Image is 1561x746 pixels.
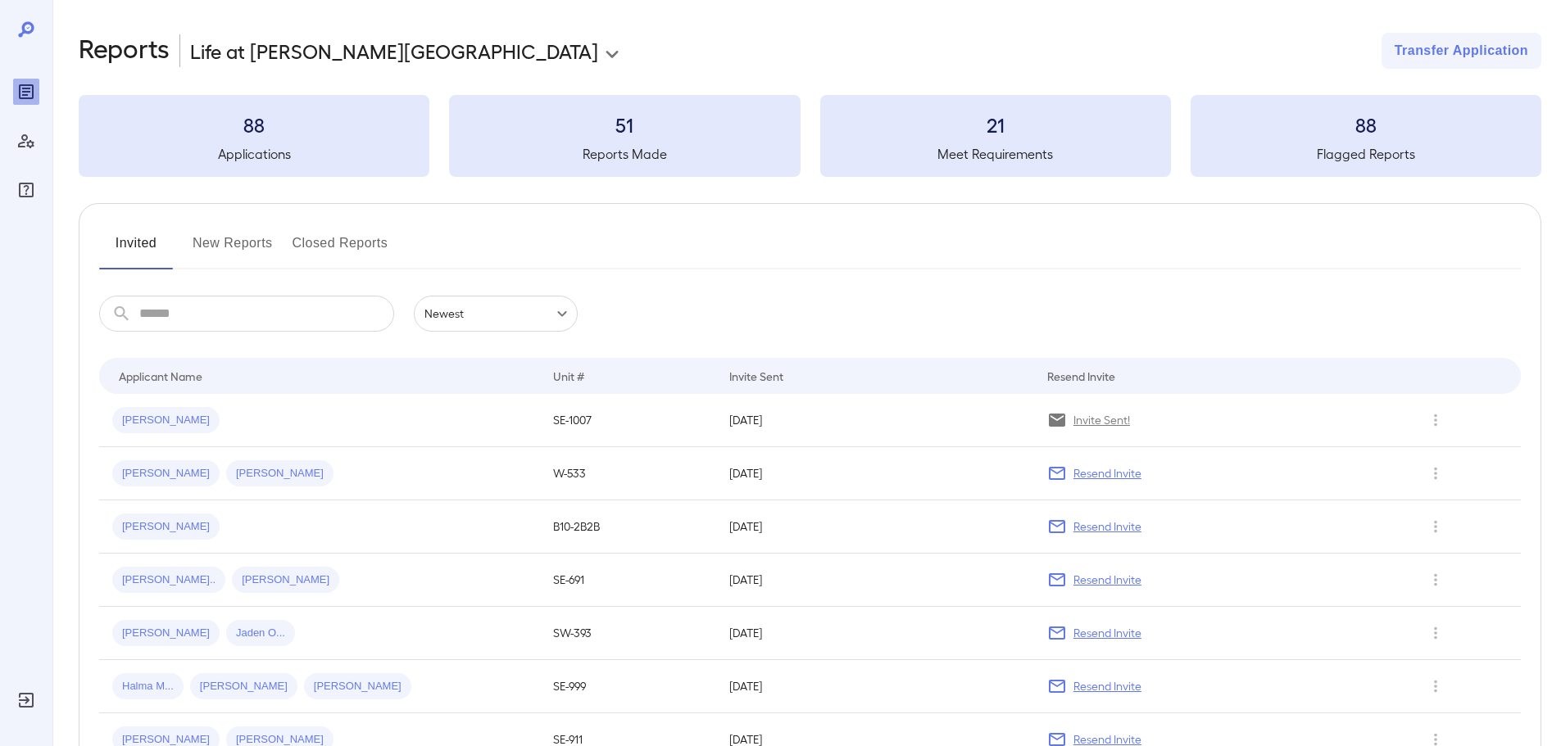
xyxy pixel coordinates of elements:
summary: 88Applications51Reports Made21Meet Requirements88Flagged Reports [79,95,1541,177]
p: Life at [PERSON_NAME][GEOGRAPHIC_DATA] [190,38,598,64]
span: [PERSON_NAME] [190,679,297,694]
span: [PERSON_NAME] [112,626,220,641]
div: Reports [13,79,39,105]
button: Transfer Application [1382,33,1541,69]
h5: Flagged Reports [1191,144,1541,164]
h5: Reports Made [449,144,800,164]
button: Row Actions [1423,620,1449,646]
p: Invite Sent! [1073,412,1130,428]
span: Jaden O... [226,626,295,641]
h5: Applications [79,144,429,164]
p: Resend Invite [1073,572,1141,588]
td: [DATE] [716,554,1033,607]
td: [DATE] [716,394,1033,447]
button: New Reports [193,230,273,269]
h2: Reports [79,33,170,69]
div: Applicant Name [119,366,202,386]
div: Newest [414,296,578,332]
td: B10-2B2B [540,500,716,554]
div: Invite Sent [729,366,783,386]
span: [PERSON_NAME] [112,466,220,482]
button: Invited [99,230,173,269]
td: SW-393 [540,607,716,660]
td: SE-691 [540,554,716,607]
span: [PERSON_NAME].. [112,572,225,588]
div: Resend Invite [1047,366,1115,386]
td: SE-1007 [540,394,716,447]
div: FAQ [13,177,39,203]
button: Row Actions [1423,673,1449,699]
div: Manage Users [13,128,39,154]
td: [DATE] [716,447,1033,500]
span: [PERSON_NAME] [226,466,334,482]
span: [PERSON_NAME] [112,519,220,535]
button: Row Actions [1423,460,1449,486]
span: [PERSON_NAME] [304,679,411,694]
h3: 21 [820,111,1171,138]
span: [PERSON_NAME] [232,572,339,588]
button: Row Actions [1423,407,1449,433]
div: Unit # [553,366,584,386]
p: Resend Invite [1073,465,1141,482]
h3: 88 [1191,111,1541,138]
td: [DATE] [716,607,1033,660]
span: Halma M... [112,679,184,694]
button: Row Actions [1423,513,1449,540]
td: [DATE] [716,500,1033,554]
h3: 51 [449,111,800,138]
button: Closed Reports [293,230,388,269]
h5: Meet Requirements [820,144,1171,164]
td: W-533 [540,447,716,500]
p: Resend Invite [1073,518,1141,535]
td: SE-999 [540,660,716,713]
td: [DATE] [716,660,1033,713]
p: Resend Invite [1073,678,1141,694]
p: Resend Invite [1073,625,1141,641]
div: Log Out [13,687,39,713]
h3: 88 [79,111,429,138]
span: [PERSON_NAME] [112,413,220,428]
button: Row Actions [1423,567,1449,593]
